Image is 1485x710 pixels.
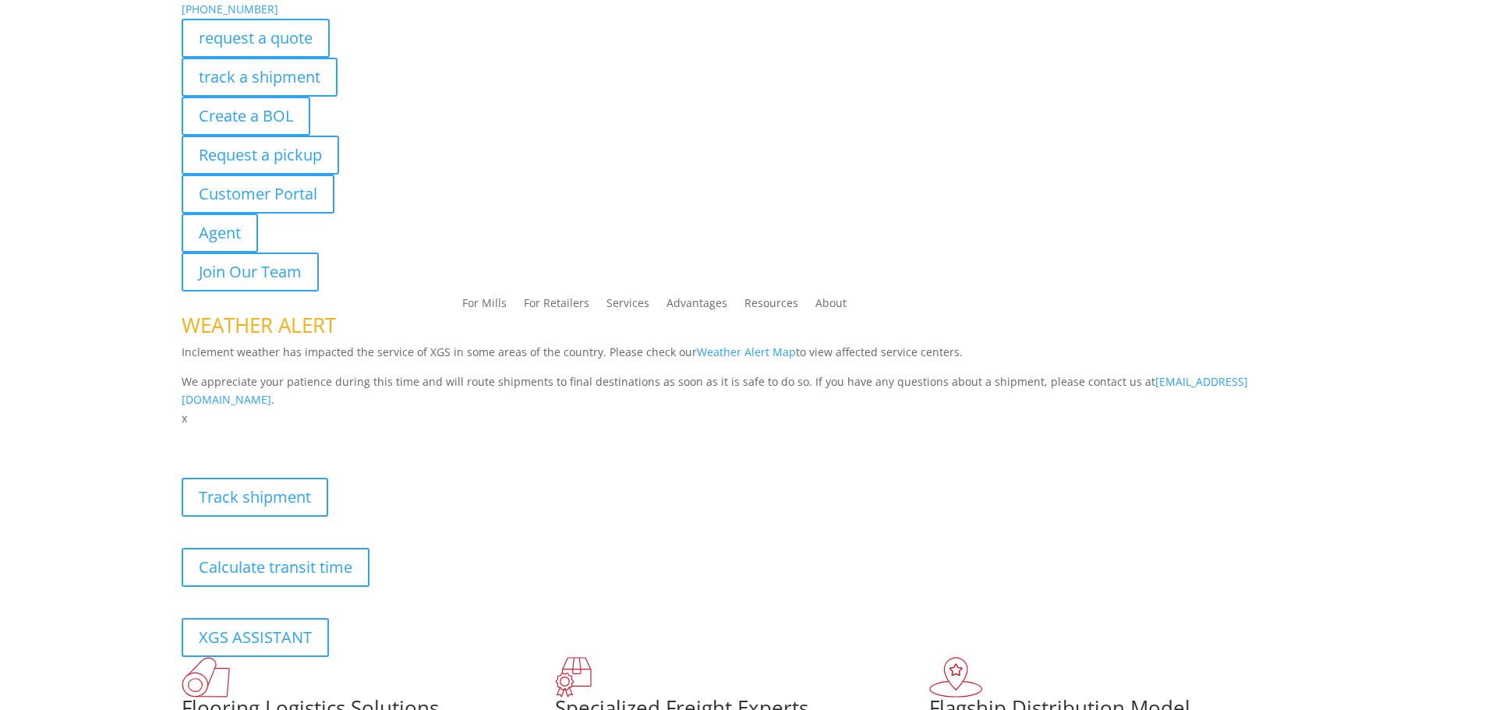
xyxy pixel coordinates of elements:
img: xgs-icon-total-supply-chain-intelligence-red [182,657,230,698]
a: Advantages [666,298,727,315]
span: WEATHER ALERT [182,311,336,339]
p: We appreciate your patience during this time and will route shipments to final destinations as so... [182,373,1304,410]
img: xgs-icon-focused-on-flooring-red [555,657,592,698]
a: Calculate transit time [182,548,369,587]
a: Request a pickup [182,136,339,175]
a: Weather Alert Map [697,344,796,359]
a: Resources [744,298,798,315]
a: XGS ASSISTANT [182,618,329,657]
a: request a quote [182,19,330,58]
a: Services [606,298,649,315]
a: Agent [182,214,258,253]
a: Join Our Team [182,253,319,291]
img: xgs-icon-flagship-distribution-model-red [929,657,983,698]
a: For Retailers [524,298,589,315]
a: Customer Portal [182,175,334,214]
a: About [815,298,847,315]
a: Track shipment [182,478,328,517]
p: x [182,409,1304,428]
a: For Mills [462,298,507,315]
b: Visibility, transparency, and control for your entire supply chain. [182,430,529,445]
a: track a shipment [182,58,338,97]
p: Inclement weather has impacted the service of XGS in some areas of the country. Please check our ... [182,343,1304,373]
a: [PHONE_NUMBER] [182,2,278,16]
a: Create a BOL [182,97,310,136]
